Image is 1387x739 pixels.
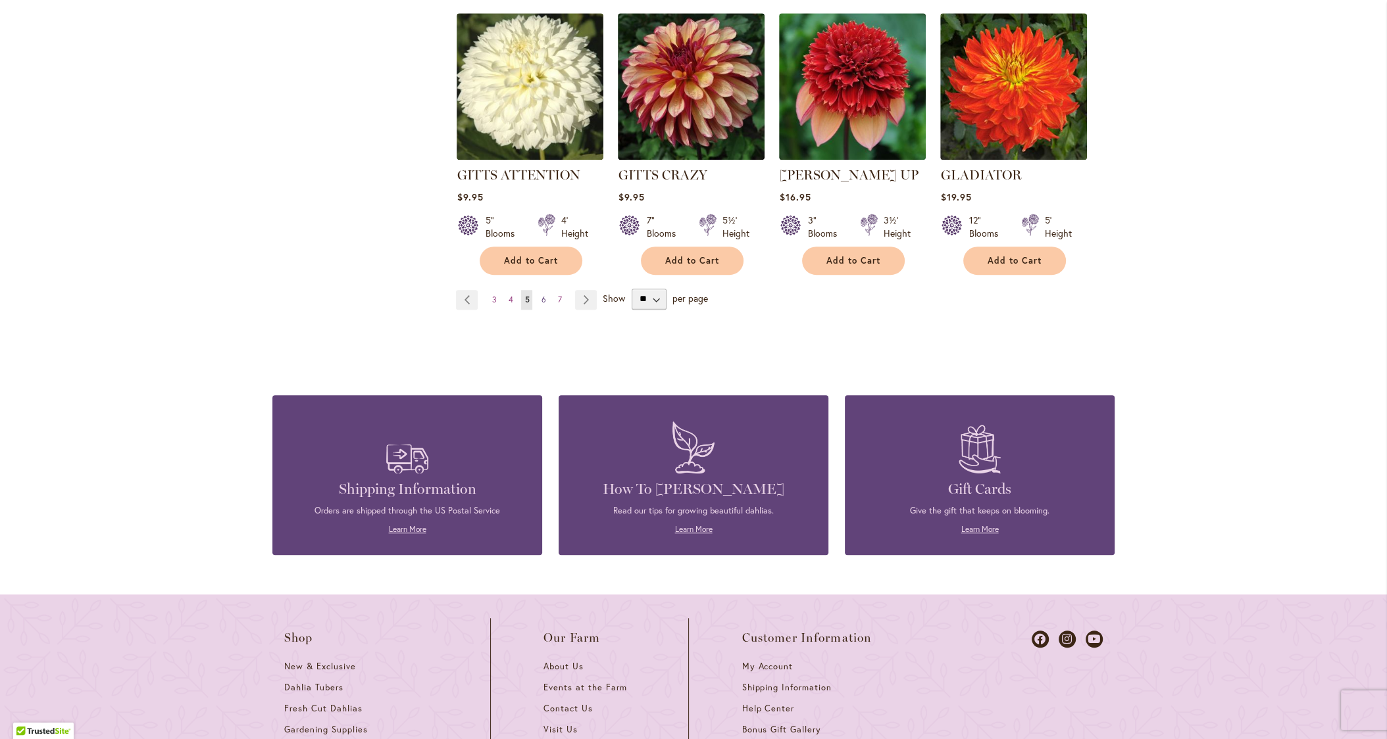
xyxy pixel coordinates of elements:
[457,167,580,183] a: GITTS ATTENTION
[641,247,744,275] button: Add to Cart
[284,682,343,693] span: Dahlia Tubers
[807,214,844,240] div: 3" Blooms
[742,703,794,714] span: Help Center
[1044,214,1071,240] div: 5' Height
[940,150,1087,162] a: Gladiator
[675,524,713,534] a: Learn More
[963,247,1066,275] button: Add to Cart
[618,150,765,162] a: Gitts Crazy
[826,255,880,266] span: Add to Cart
[505,290,516,310] a: 4
[561,214,588,240] div: 4' Height
[504,255,558,266] span: Add to Cart
[389,524,426,534] a: Learn More
[538,290,549,310] a: 6
[940,191,971,203] span: $19.95
[618,167,707,183] a: GITTS CRAZY
[802,247,905,275] button: Add to Cart
[742,631,872,644] span: Customer Information
[940,13,1087,160] img: Gladiator
[543,703,593,714] span: Contact Us
[543,724,578,735] span: Visit Us
[524,295,529,304] span: 5
[488,290,499,310] a: 3
[284,631,313,644] span: Shop
[284,703,363,714] span: Fresh Cut Dahlias
[578,505,809,517] p: Read our tips for growing beautiful dahlias.
[779,191,811,203] span: $16.95
[1059,631,1076,648] a: Dahlias on Instagram
[543,661,584,672] span: About Us
[618,191,644,203] span: $9.95
[284,724,367,735] span: Gardening Supplies
[969,214,1005,240] div: 12" Blooms
[646,214,683,240] div: 7" Blooms
[292,480,522,498] h4: Shipping Information
[988,255,1042,266] span: Add to Cart
[1032,631,1049,648] a: Dahlias on Facebook
[722,214,749,240] div: 5½' Height
[665,255,719,266] span: Add to Cart
[961,524,999,534] a: Learn More
[554,290,565,310] a: 7
[508,295,513,304] span: 4
[543,682,626,693] span: Events at the Farm
[578,480,809,498] h4: How To [PERSON_NAME]
[1086,631,1103,648] a: Dahlias on Youtube
[865,505,1095,517] p: Give the gift that keeps on blooming.
[779,167,918,183] a: [PERSON_NAME] UP
[457,191,483,203] span: $9.95
[865,480,1095,498] h4: Gift Cards
[742,724,820,735] span: Bonus Gift Gallery
[779,13,926,160] img: GITTY UP
[541,295,545,304] span: 6
[672,291,708,304] span: per page
[492,295,496,304] span: 3
[543,631,600,644] span: Our Farm
[742,682,831,693] span: Shipping Information
[940,167,1021,183] a: GLADIATOR
[485,214,522,240] div: 5" Blooms
[457,13,603,160] img: GITTS ATTENTION
[779,150,926,162] a: GITTY UP
[883,214,910,240] div: 3½' Height
[557,295,561,304] span: 7
[618,13,765,160] img: Gitts Crazy
[284,661,356,672] span: New & Exclusive
[292,505,522,517] p: Orders are shipped through the US Postal Service
[480,247,582,275] button: Add to Cart
[742,661,793,672] span: My Account
[10,692,47,729] iframe: Launch Accessibility Center
[457,150,603,162] a: GITTS ATTENTION
[602,291,624,304] span: Show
